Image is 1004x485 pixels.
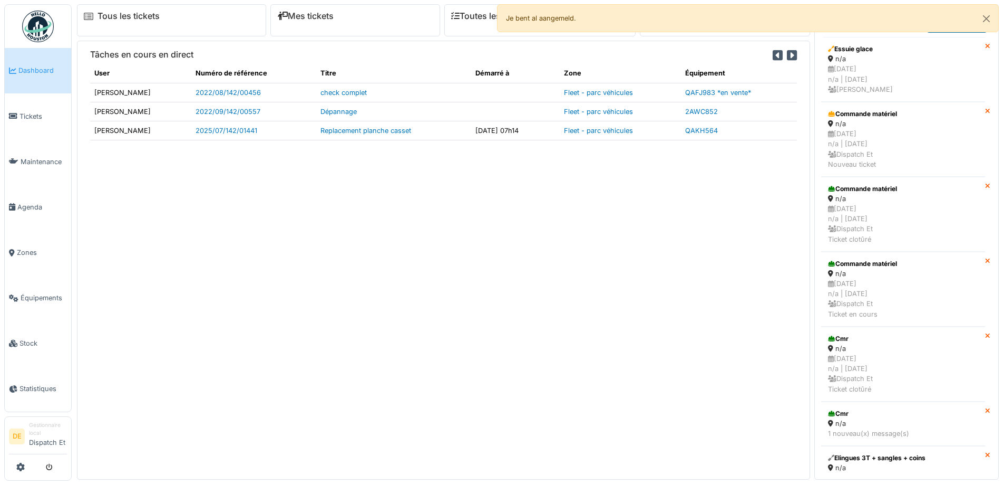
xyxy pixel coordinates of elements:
[685,127,718,135] a: QAKH564
[828,119,978,129] div: n/a
[828,344,978,354] div: n/a
[17,202,67,212] span: Agenda
[828,279,978,319] div: [DATE] n/a | [DATE] Dispatch Et Ticket en cours
[316,64,471,83] th: Titre
[90,102,191,121] td: [PERSON_NAME]
[451,11,530,21] a: Toutes les tâches
[828,54,978,64] div: n/a
[5,93,71,139] a: Tickets
[564,127,633,135] a: Fleet - parc véhicules
[98,11,160,21] a: Tous les tickets
[90,50,193,60] h6: Tâches en cours en direct
[828,269,978,279] div: n/a
[828,64,978,94] div: [DATE] n/a | [DATE] [PERSON_NAME]
[20,384,67,394] span: Statistiques
[821,327,985,402] a: Cmr n/a [DATE]n/a | [DATE] Dispatch EtTicket clotûré
[5,366,71,412] a: Statistiques
[5,230,71,275] a: Zones
[5,184,71,230] a: Agenda
[828,334,978,344] div: Cmr
[320,108,357,116] a: Dépannage
[196,127,257,135] a: 2025/07/142/01441
[320,89,367,97] a: check complet
[828,204,978,244] div: [DATE] n/a | [DATE] Dispatch Et Ticket clotûré
[821,252,985,327] a: Commande matériel n/a [DATE]n/a | [DATE] Dispatch EtTicket en cours
[828,354,978,394] div: [DATE] n/a | [DATE] Dispatch Et Ticket clotûré
[828,463,978,473] div: n/a
[21,157,67,167] span: Maintenance
[821,177,985,252] a: Commande matériel n/a [DATE]n/a | [DATE] Dispatch EtTicket clotûré
[5,275,71,321] a: Équipements
[685,108,718,116] a: 2AWC852
[29,421,67,438] div: Gestionnaire local
[828,129,978,169] div: [DATE] n/a | [DATE] Dispatch Et Nouveau ticket
[22,11,54,42] img: Badge_color-CXgf-gQk.svg
[21,293,67,303] span: Équipements
[828,419,978,429] div: n/a
[471,121,560,140] td: [DATE] 07h14
[828,194,978,204] div: n/a
[5,48,71,93] a: Dashboard
[828,109,978,119] div: Commande matériel
[196,108,260,116] a: 2022/09/142/00557
[9,429,25,444] li: DE
[828,473,978,483] div: 1 nouveau(x) message(s)
[828,453,978,463] div: Elingues 3T + sangles + coins
[828,409,978,419] div: Cmr
[828,429,978,439] div: 1 nouveau(x) message(s)
[471,64,560,83] th: Démarré à
[681,64,797,83] th: Équipement
[320,127,411,135] a: Replacement planche casset
[191,64,316,83] th: Numéro de référence
[196,89,261,97] a: 2022/08/142/00456
[828,259,978,269] div: Commande matériel
[277,11,334,21] a: Mes tickets
[5,321,71,366] a: Stock
[90,121,191,140] td: [PERSON_NAME]
[974,5,998,33] button: Close
[497,4,999,32] div: Je bent al aangemeld.
[90,83,191,102] td: [PERSON_NAME]
[828,44,978,54] div: Essuie glace
[9,421,67,454] a: DE Gestionnaire localDispatch Et
[5,139,71,184] a: Maintenance
[821,102,985,177] a: Commande matériel n/a [DATE]n/a | [DATE] Dispatch EtNouveau ticket
[828,184,978,194] div: Commande matériel
[20,111,67,121] span: Tickets
[685,89,751,97] a: QAFJ983 *en vente*
[29,421,67,452] li: Dispatch Et
[564,89,633,97] a: Fleet - parc véhicules
[20,338,67,348] span: Stock
[18,65,67,75] span: Dashboard
[94,69,110,77] span: translation missing: fr.shared.user
[17,248,67,258] span: Zones
[564,108,633,116] a: Fleet - parc véhicules
[821,402,985,446] a: Cmr n/a 1 nouveau(x) message(s)
[560,64,680,83] th: Zone
[821,37,985,102] a: Essuie glace n/a [DATE]n/a | [DATE] [PERSON_NAME]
